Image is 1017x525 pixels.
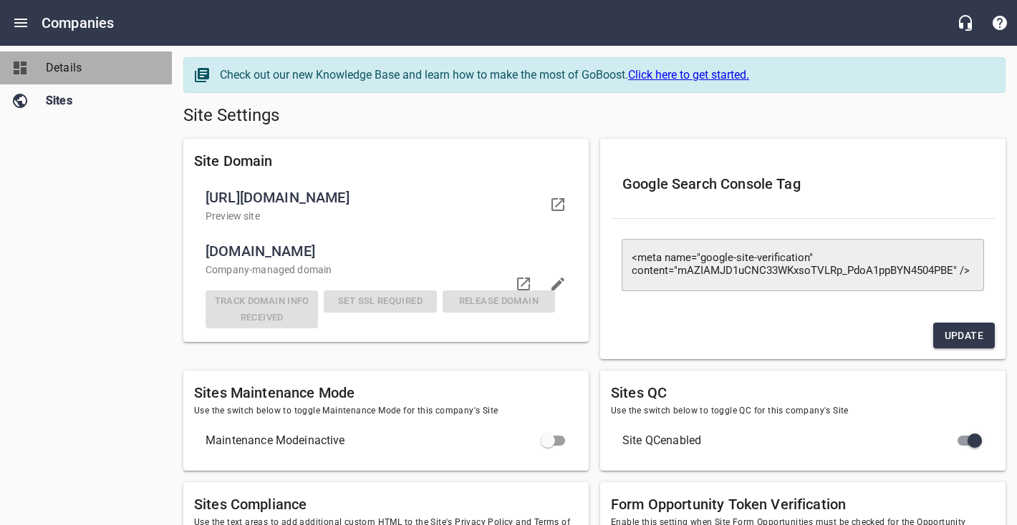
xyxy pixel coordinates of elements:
div: Check out our new Knowledge Base and learn how to make the most of GoBoost. [220,67,991,84]
a: Visit your domain [541,187,575,222]
button: Open drawer [4,6,38,40]
button: Support Portal [983,6,1017,40]
h6: Sites Compliance [194,493,578,516]
span: Details [46,59,155,77]
h6: Sites QC [611,381,995,404]
h6: Form Opportunity Token Verification [611,493,995,516]
span: Update [945,327,983,345]
h6: Sites Maintenance Mode [194,381,578,404]
h5: Site Settings [183,104,1006,127]
span: [URL][DOMAIN_NAME] [206,186,544,209]
h6: Site Domain [194,149,578,172]
div: Company -managed domain [203,260,558,280]
span: [DOMAIN_NAME] [206,240,555,262]
h6: Companies [42,11,114,34]
a: Visit domain [506,267,541,301]
button: Live Chat [948,6,983,40]
span: Use the switch below to toggle Maintenance Mode for this company's Site [194,404,578,418]
span: Site QC enabled [622,432,960,449]
span: Maintenance Mode inactive [206,432,544,449]
span: Use the switch below to toggle QC for this company's Site [611,404,995,418]
h6: Google Search Console Tag [622,172,983,195]
p: Preview site [206,209,544,224]
span: Sites [46,92,155,109]
button: Edit domain [541,267,575,301]
a: Click here to get started. [628,68,749,82]
textarea: <meta name="google-site-verification" content="mAZIAMJD1uCNC33WKxsoTVLRp_PdoA1ppBYN4504PBE" /> [632,252,974,278]
button: Update [933,323,995,349]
